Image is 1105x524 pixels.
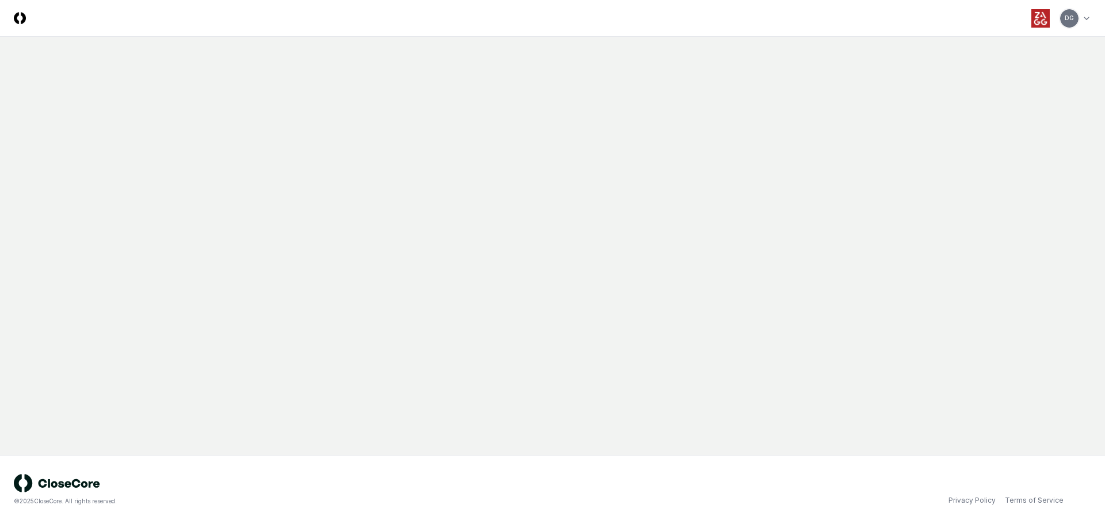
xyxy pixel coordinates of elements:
a: Terms of Service [1005,495,1064,506]
a: Privacy Policy [948,495,996,506]
span: DG [1065,14,1074,22]
div: © 2025 CloseCore. All rights reserved. [14,497,552,506]
button: DG [1059,8,1080,29]
img: Logo [14,12,26,24]
img: ZAGG logo [1031,9,1050,28]
img: logo [14,474,100,492]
